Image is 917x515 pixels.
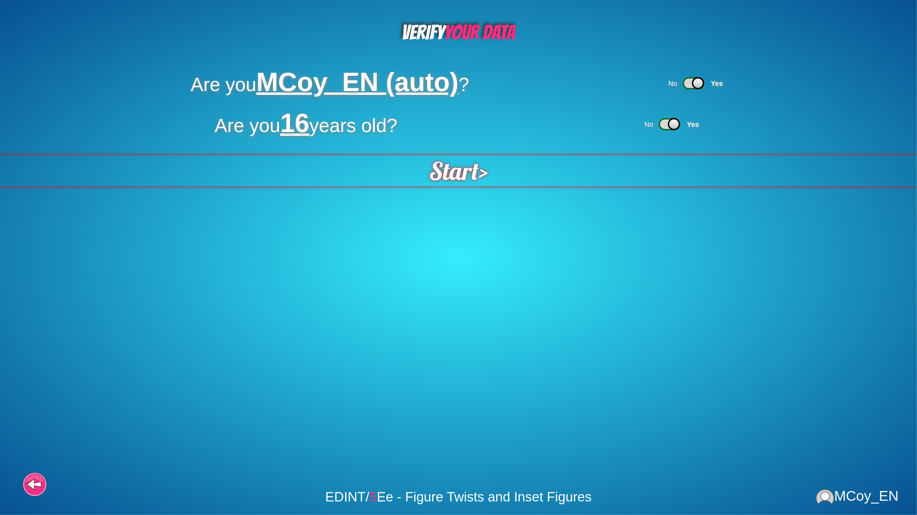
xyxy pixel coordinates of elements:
[444,22,515,43] span: YOUR DATA
[687,121,699,128] span: Yes
[402,22,515,43] span: VERIFY
[668,80,677,87] span: No
[214,112,397,136] span: Are you years old?
[369,489,377,504] span: 5
[18,472,51,505] div: Going back to the previous step
[280,108,309,138] span: 16
[711,80,723,87] span: Yes
[256,67,458,97] span: MCoy_EN (auto)
[191,71,469,95] span: Are you ?
[645,121,654,128] span: No
[816,488,899,505] div: MCoy_EN
[429,155,479,187] span: Start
